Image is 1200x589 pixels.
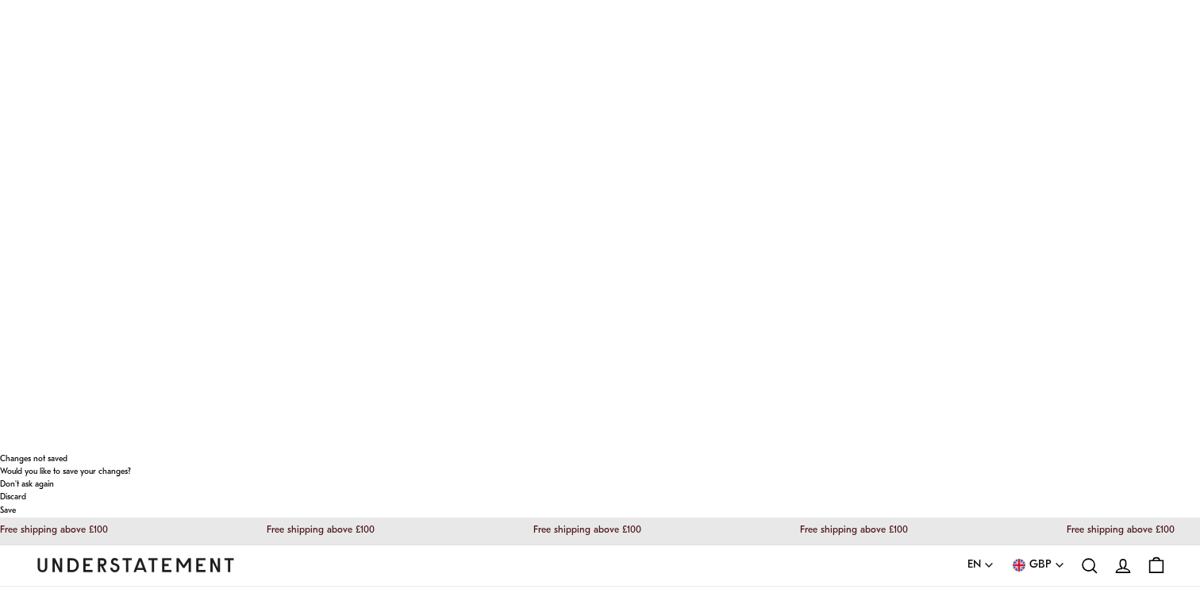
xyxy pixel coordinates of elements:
button: GBP [1010,556,1065,574]
p: Free shipping above £100 [527,525,635,536]
p: Free shipping above £100 [260,525,368,536]
span: EN [967,556,981,574]
a: Understatement Homepage [37,558,235,572]
p: Free shipping above £100 [794,525,902,536]
span: GBP [1029,556,1052,574]
p: Free shipping above £100 [1060,525,1168,536]
button: EN [967,556,994,574]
